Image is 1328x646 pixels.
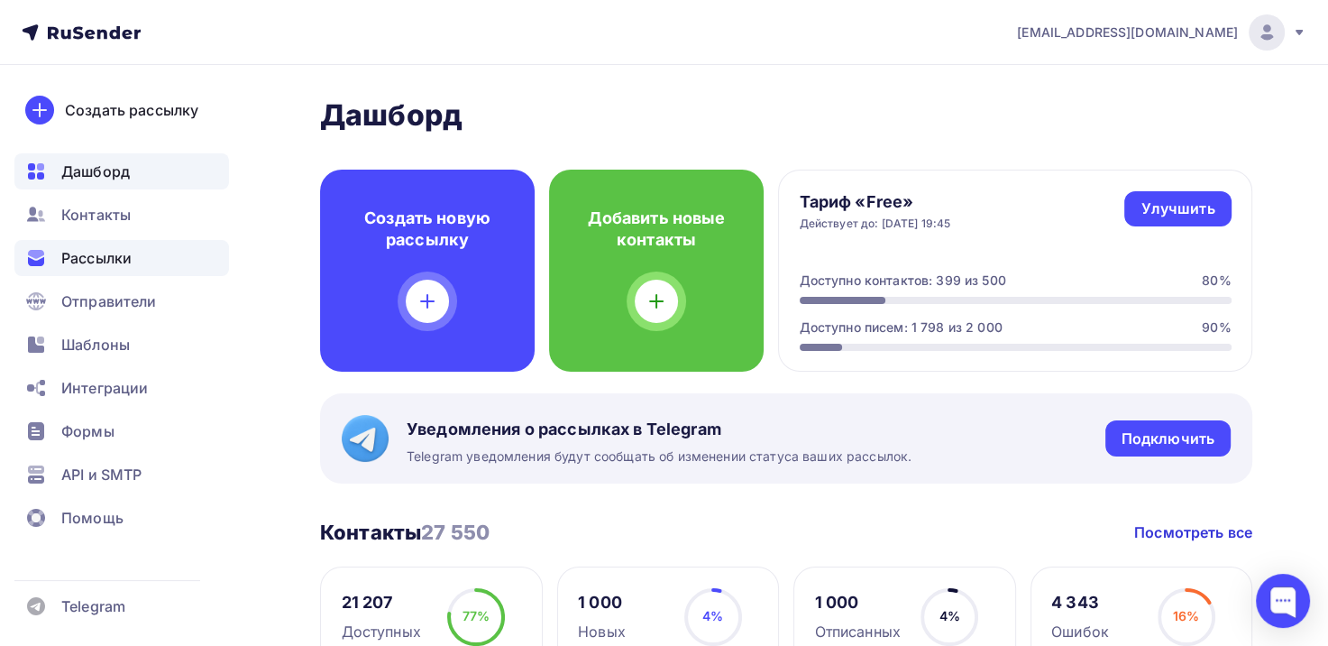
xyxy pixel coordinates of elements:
h4: Тариф «Free» [800,191,951,213]
span: Рассылки [61,247,132,269]
span: Формы [61,420,114,442]
span: API и SMTP [61,464,142,485]
a: Посмотреть все [1134,521,1252,543]
h3: Контакты [320,520,490,545]
span: Отправители [61,291,157,312]
span: Дашборд [61,161,130,182]
span: 4% [939,608,959,623]
span: Интеграции [61,377,148,399]
span: Шаблоны [61,334,130,355]
a: Отправители [14,283,229,319]
div: 4 343 [1051,592,1109,614]
a: Рассылки [14,240,229,276]
a: [EMAIL_ADDRESS][DOMAIN_NAME] [1017,14,1306,51]
span: [EMAIL_ADDRESS][DOMAIN_NAME] [1017,23,1238,42]
div: 80% [1202,272,1231,290]
div: Доступно контактов: 399 из 500 [800,272,1006,290]
div: Доступно писем: 1 798 из 2 000 [800,318,1003,337]
div: Улучшить [1140,198,1214,219]
a: Формы [14,413,229,449]
h4: Создать новую рассылку [349,208,506,251]
div: Ошибок [1051,621,1109,642]
span: Telegram [61,595,125,617]
div: 1 000 [815,592,901,614]
span: 16% [1173,608,1199,623]
span: Помощь [61,507,124,529]
div: 1 000 [578,592,626,614]
div: 90% [1202,318,1231,337]
div: Действует до: [DATE] 19:45 [800,217,951,231]
div: Новых [578,621,626,642]
div: Создать рассылку [65,99,198,121]
span: 77% [463,608,490,623]
a: Шаблоны [14,327,229,363]
div: Отписанных [815,621,901,642]
div: Подключить [1122,429,1214,449]
span: 4% [702,608,723,623]
div: Доступных [342,621,421,642]
h4: Добавить новые контакты [578,208,735,251]
span: Контакты [61,204,131,226]
h2: Дашборд [320,97,1252,134]
span: Уведомления о рассылках в Telegram [407,419,911,440]
div: 21 207 [342,592,421,614]
span: Telegram уведомления будут сообщать об изменении статуса ваших рассылок. [407,448,911,466]
a: Дашборд [14,153,229,189]
span: 27 550 [421,521,490,544]
a: Контакты [14,197,229,233]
